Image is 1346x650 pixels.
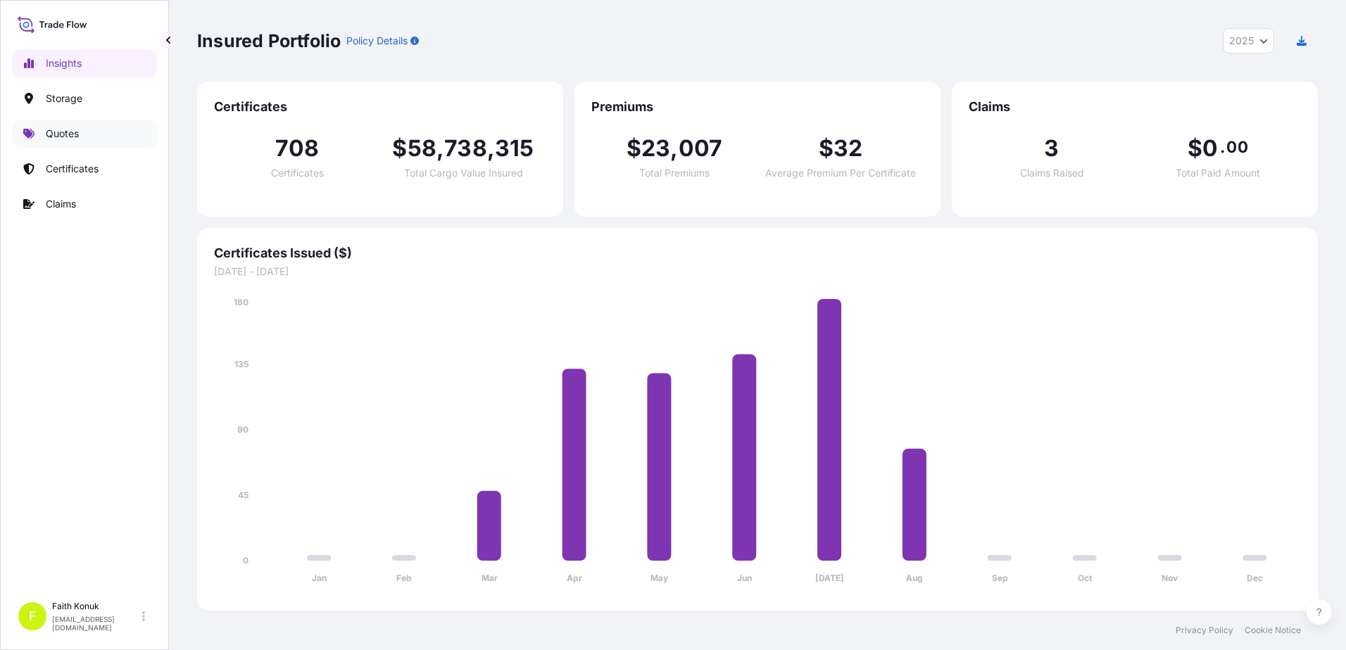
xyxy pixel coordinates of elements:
span: , [436,137,444,160]
tspan: Apr [567,573,582,583]
span: F [29,609,37,623]
p: Insured Portfolio [197,30,341,52]
tspan: Feb [396,573,412,583]
button: Year Selector [1223,28,1274,53]
p: Faith Konuk [52,601,139,612]
tspan: 135 [234,359,249,369]
a: Privacy Policy [1176,625,1233,636]
p: [EMAIL_ADDRESS][DOMAIN_NAME] [52,615,139,632]
span: 708 [275,137,320,160]
span: $ [627,137,641,160]
span: Premiums [591,98,924,115]
span: Certificates Issued ($) [214,245,1301,262]
p: Storage [46,91,82,106]
span: Total Cargo Value Insured [404,168,523,178]
span: Average Premium Per Certificate [765,168,916,178]
a: Storage [12,84,157,113]
tspan: 180 [234,297,249,307]
span: , [487,137,495,160]
a: Certificates [12,155,157,183]
tspan: Jan [312,573,327,583]
tspan: Dec [1247,573,1263,583]
span: Claims Raised [1020,168,1084,178]
tspan: 45 [238,490,249,500]
span: Total Premiums [639,168,710,178]
span: 315 [495,137,534,160]
span: 3 [1044,137,1059,160]
span: , [670,137,678,160]
span: $ [819,137,834,160]
span: $ [1188,137,1202,160]
span: 58 [408,137,436,160]
span: [DATE] - [DATE] [214,265,1301,279]
p: Claims [46,197,76,211]
span: 738 [444,137,487,160]
tspan: Mar [482,573,498,583]
span: Total Paid Amount [1176,168,1260,178]
tspan: Nov [1162,573,1178,583]
span: 007 [679,137,723,160]
tspan: Aug [906,573,923,583]
p: Policy Details [346,34,408,48]
p: Insights [46,56,82,70]
tspan: May [650,573,669,583]
a: Cookie Notice [1245,625,1301,636]
tspan: 90 [237,424,249,435]
a: Claims [12,190,157,218]
tspan: [DATE] [815,573,844,583]
p: Quotes [46,127,79,141]
span: 23 [641,137,670,160]
tspan: Oct [1078,573,1093,583]
span: 0 [1202,137,1218,160]
tspan: Jun [737,573,752,583]
span: Certificates [214,98,546,115]
a: Quotes [12,120,157,148]
tspan: Sep [992,573,1008,583]
span: Claims [969,98,1301,115]
span: 32 [834,137,862,160]
span: $ [392,137,407,160]
a: Insights [12,49,157,77]
span: 00 [1226,141,1247,153]
span: . [1220,141,1225,153]
span: Certificates [271,168,324,178]
p: Certificates [46,162,99,176]
span: 2025 [1229,34,1254,48]
tspan: 0 [243,555,249,566]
